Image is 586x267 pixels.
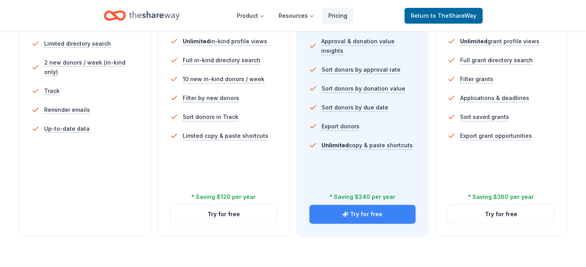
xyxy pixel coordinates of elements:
button: Resources [272,8,320,24]
span: Unlimited [183,38,210,44]
span: Limited directory search [44,39,111,48]
button: Product [230,8,271,24]
a: Pricing [322,8,354,24]
span: Return [411,11,476,20]
span: Sort donors by donation value [322,84,405,93]
span: in-kind profile views [183,38,267,44]
span: Track [44,86,60,96]
span: Unlimited [460,38,487,44]
span: Export donors [322,122,359,131]
span: Export grant opportunities [460,131,532,141]
button: Try for free [170,205,277,224]
span: Limited copy & paste shortcuts [183,131,268,141]
span: grant profile views [460,38,539,44]
a: Home [104,6,180,25]
span: Approval & donation value insights [321,37,416,56]
span: Filter grants [460,74,493,84]
span: Applications & deadlines [460,93,529,103]
div: * Saving $120 per year [191,192,256,202]
span: Unlimited [322,142,349,148]
nav: Main [230,6,354,25]
span: copy & paste shortcuts [322,142,413,148]
button: Try for free [309,205,416,224]
span: Sort donors by approval rate [322,65,401,74]
a: Returnto TheShareWay [404,8,483,24]
span: 10 new in-kind donors / week [183,74,264,84]
span: Full in-kind directory search [183,56,260,65]
div: * Saving $360 per year [468,192,534,202]
span: Reminder emails [44,105,90,115]
button: Try for free [448,205,554,224]
span: Sort saved grants [460,112,509,122]
div: * Saving $240 per year [330,192,395,202]
span: Sort donors by due date [322,103,388,112]
span: 2 new donors / week (in-kind only) [44,58,139,77]
span: Up-to-date data [44,124,90,133]
span: Full grant directory search [460,56,533,65]
span: Filter by new donors [183,93,239,103]
span: Sort donors in Track [183,112,238,122]
span: to TheShareWay [431,12,476,19]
